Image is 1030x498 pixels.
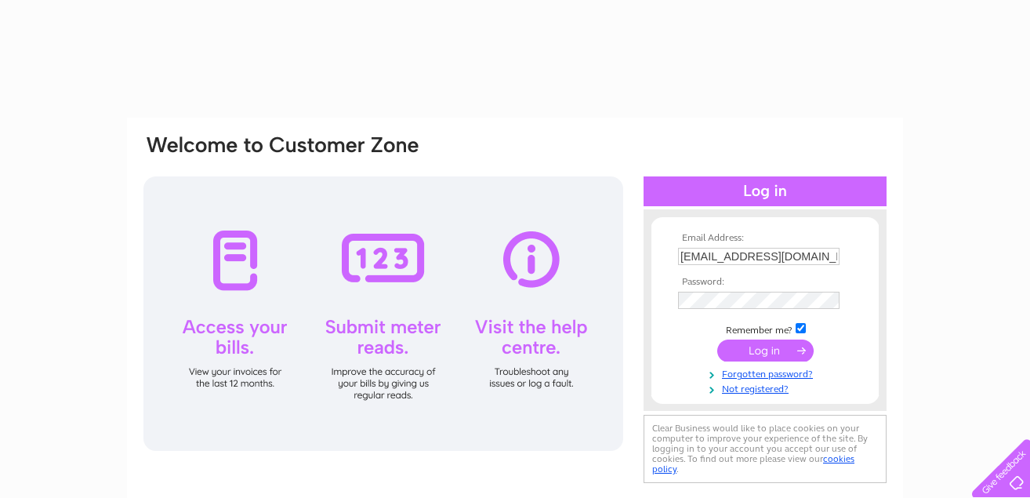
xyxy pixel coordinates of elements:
[644,415,887,483] div: Clear Business would like to place cookies on your computer to improve your experience of the sit...
[652,453,854,474] a: cookies policy
[674,321,856,336] td: Remember me?
[674,233,856,244] th: Email Address:
[678,380,856,395] a: Not registered?
[674,277,856,288] th: Password:
[717,340,814,362] input: Submit
[678,365,856,380] a: Forgotten password?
